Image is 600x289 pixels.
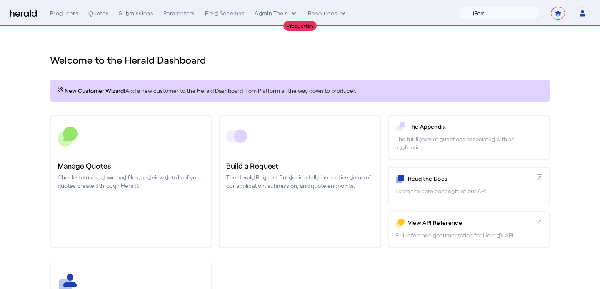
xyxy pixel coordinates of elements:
[50,9,78,17] div: Producers
[50,53,550,67] h1: Welcome to the Herald Dashboard
[57,173,205,190] p: Check statuses, download files, and view details of your quotes created through Herald.
[408,122,542,131] p: The Appendix
[283,21,317,31] div: Production
[226,160,373,172] h3: Build a Request
[163,9,195,17] div: Parameters
[255,9,298,17] button: internal dropdown menu
[10,10,37,17] img: Herald Logo
[57,87,543,95] p: Add a new customer to the Herald Dashboard from Platform all the way down to producer.
[205,9,245,17] div: Field Schemas
[226,173,373,190] p: The Herald Request Builder is a fully interactive demo of our application, submission, and quote ...
[395,187,542,195] p: Learn the core concepts of our API.
[408,219,533,227] p: View API Reference
[395,135,542,152] p: The full library of questions associated with an application.
[50,115,212,248] a: Manage QuotesCheck statuses, download files, and view details of your quotes created through Herald.
[308,9,347,17] button: Resources dropdown menu
[65,87,125,95] span: New Customer Wizard!
[388,167,550,204] a: Read the DocsLearn the core concepts of our API.
[388,211,550,248] a: View API ReferenceFull reference documentation for Herald's API.
[408,174,533,183] p: Read the Docs
[88,9,109,17] div: Quotes
[57,160,205,172] h3: Manage Quotes
[388,115,550,160] a: The AppendixThe full library of questions associated with an application.
[219,115,381,248] a: Build a RequestThe Herald Request Builder is a fully interactive demo of our application, submiss...
[119,9,153,17] div: Submissions
[395,231,542,239] p: Full reference documentation for Herald's API.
